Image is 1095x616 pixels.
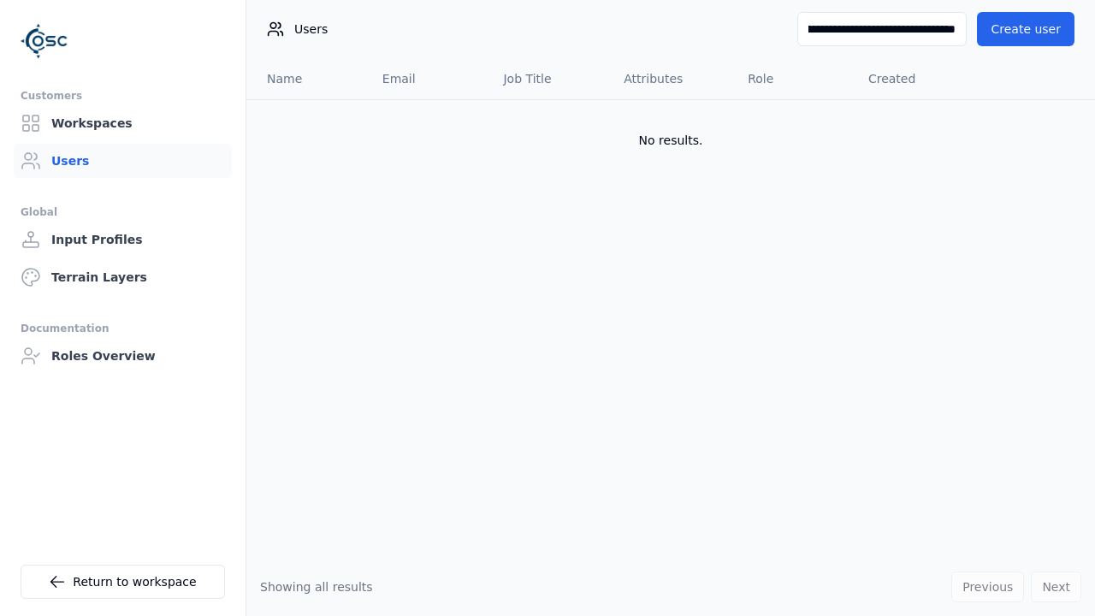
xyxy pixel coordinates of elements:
td: No results. [246,99,1095,181]
div: Documentation [21,318,225,339]
div: Customers [21,86,225,106]
th: Job Title [489,58,610,99]
th: Email [369,58,490,99]
a: Roles Overview [14,339,232,373]
th: Attributes [610,58,734,99]
th: Role [734,58,855,99]
span: Showing all results [260,580,373,594]
button: Create user [977,12,1074,46]
th: Name [246,58,369,99]
span: Users [294,21,328,38]
a: Workspaces [14,106,232,140]
a: Input Profiles [14,222,232,257]
div: Global [21,202,225,222]
a: Users [14,144,232,178]
img: Logo [21,17,68,65]
a: Return to workspace [21,565,225,599]
a: Terrain Layers [14,260,232,294]
th: Created [855,58,977,99]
